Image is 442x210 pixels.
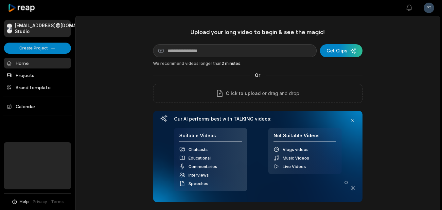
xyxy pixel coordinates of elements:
span: Music Videos [283,156,309,161]
span: Or [250,72,266,79]
button: Get Clips [320,44,362,57]
button: Create Project [4,43,71,54]
span: Help [20,199,29,205]
p: [EMAIL_ADDRESS]@[DOMAIN_NAME]'s Studio [15,23,102,34]
span: Live Videos [283,164,306,169]
span: Educational [188,156,211,161]
span: 2 minutes [221,61,240,66]
h4: Suitable Videos [179,133,242,142]
span: Speeches [188,181,208,186]
a: Privacy [33,199,47,205]
h3: Our AI performs best with TALKING videos: [174,116,342,122]
h4: Not Suitable Videos [274,133,336,142]
span: Interviews [188,173,209,178]
div: We recommend videos longer than . [153,61,362,67]
span: Commentaries [188,164,217,169]
span: Chatcasts [188,147,208,152]
a: Calendar [4,101,71,112]
a: Projects [4,70,71,81]
a: Home [4,58,71,68]
button: Help [11,199,29,205]
span: Vlogs videos [283,147,309,152]
a: Terms [51,199,64,205]
div: PS [7,24,12,33]
h1: Upload your long video to begin & see the magic! [153,28,362,36]
a: Brand template [4,82,71,93]
span: Click to upload [226,89,261,97]
p: or drag and drop [261,89,299,97]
